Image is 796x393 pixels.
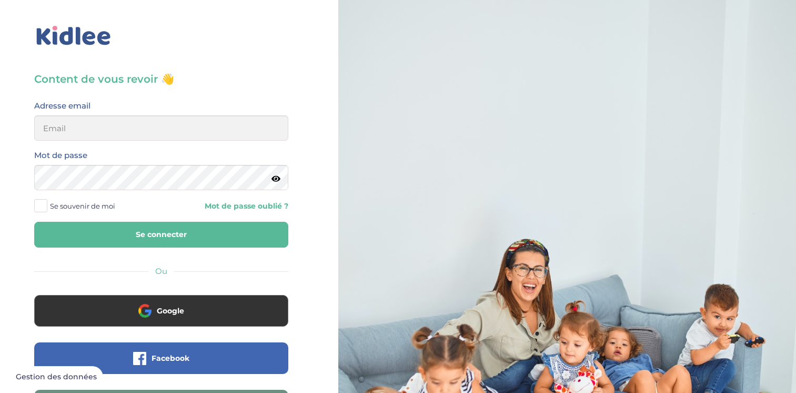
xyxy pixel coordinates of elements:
[34,24,113,48] img: logo_kidlee_bleu
[34,360,288,370] a: Facebook
[34,295,288,327] button: Google
[34,342,288,374] button: Facebook
[50,199,115,213] span: Se souvenir de moi
[138,304,152,317] img: google.png
[34,313,288,323] a: Google
[169,201,288,211] a: Mot de passe oublié ?
[16,372,97,382] span: Gestion des données
[34,115,288,141] input: Email
[152,353,189,363] span: Facebook
[34,222,288,248] button: Se connecter
[157,306,184,316] span: Google
[9,366,103,388] button: Gestion des données
[34,99,90,113] label: Adresse email
[155,266,167,276] span: Ou
[34,149,87,162] label: Mot de passe
[133,352,146,365] img: facebook.png
[34,72,288,86] h3: Content de vous revoir 👋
